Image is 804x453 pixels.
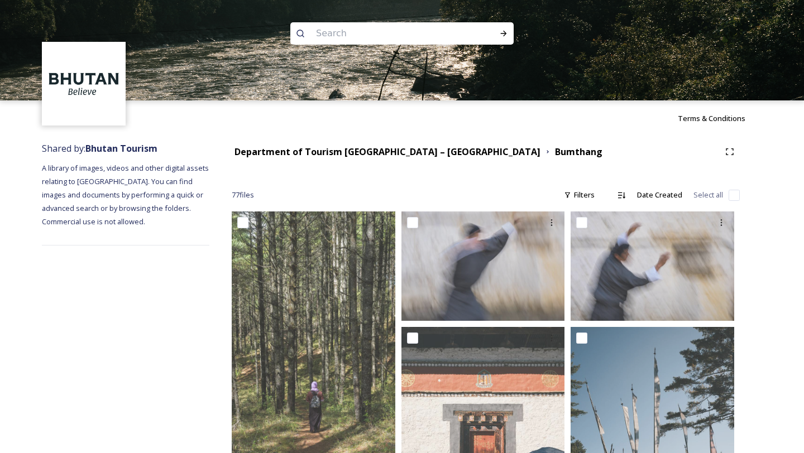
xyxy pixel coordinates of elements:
div: Date Created [631,184,688,206]
strong: Bumthang [555,146,602,158]
span: Terms & Conditions [678,113,745,123]
span: 77 file s [232,190,254,200]
div: Filters [558,184,600,206]
img: Marcus Westberg Bumthang 202322.jpg [401,211,565,320]
input: Search [310,21,463,46]
span: Select all [693,190,723,200]
img: BT_Logo_BB_Lockup_CMYK_High%2520Res.jpg [44,44,125,124]
span: Shared by: [42,142,157,155]
img: Marcus Westberg Bumthang 202324.jpg [571,211,734,320]
strong: Bhutan Tourism [85,142,157,155]
a: Terms & Conditions [678,112,762,125]
strong: Department of Tourism [GEOGRAPHIC_DATA] – [GEOGRAPHIC_DATA] [234,146,540,158]
span: A library of images, videos and other digital assets relating to [GEOGRAPHIC_DATA]. You can find ... [42,163,210,226]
